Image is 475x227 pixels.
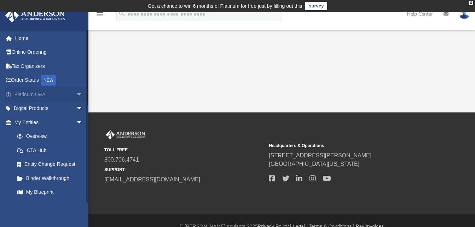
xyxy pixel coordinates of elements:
[5,115,94,129] a: My Entitiesarrow_drop_down
[10,171,94,185] a: Binder Walkthrough
[5,45,94,59] a: Online Ordering
[269,161,359,167] a: [GEOGRAPHIC_DATA][US_STATE]
[5,31,94,45] a: Home
[95,10,104,18] i: menu
[10,199,94,213] a: Tax Due Dates
[104,147,264,153] small: TOLL FREE
[95,13,104,18] a: menu
[148,2,302,10] div: Get a chance to win 6 months of Platinum for free just by filling out this
[76,115,90,130] span: arrow_drop_down
[10,185,90,199] a: My Blueprint
[118,10,126,17] i: search
[269,152,371,158] a: [STREET_ADDRESS][PERSON_NAME]
[41,75,56,86] div: NEW
[104,130,147,139] img: Anderson Advisors Platinum Portal
[76,101,90,116] span: arrow_drop_down
[5,87,94,101] a: Platinum Q&Aarrow_drop_down
[5,59,94,73] a: Tax Organizers
[10,129,94,144] a: Overview
[104,176,200,182] a: [EMAIL_ADDRESS][DOMAIN_NAME]
[5,73,94,88] a: Order StatusNEW
[5,101,94,116] a: Digital Productsarrow_drop_down
[269,142,428,149] small: Headquarters & Operations
[469,1,473,5] div: close
[76,87,90,102] span: arrow_drop_down
[104,157,139,163] a: 800.706.4741
[10,157,94,171] a: Entity Change Request
[305,2,327,10] a: survey
[459,9,470,19] img: User Pic
[104,167,264,173] small: SUPPORT
[3,8,67,22] img: Anderson Advisors Platinum Portal
[10,143,94,157] a: CTA Hub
